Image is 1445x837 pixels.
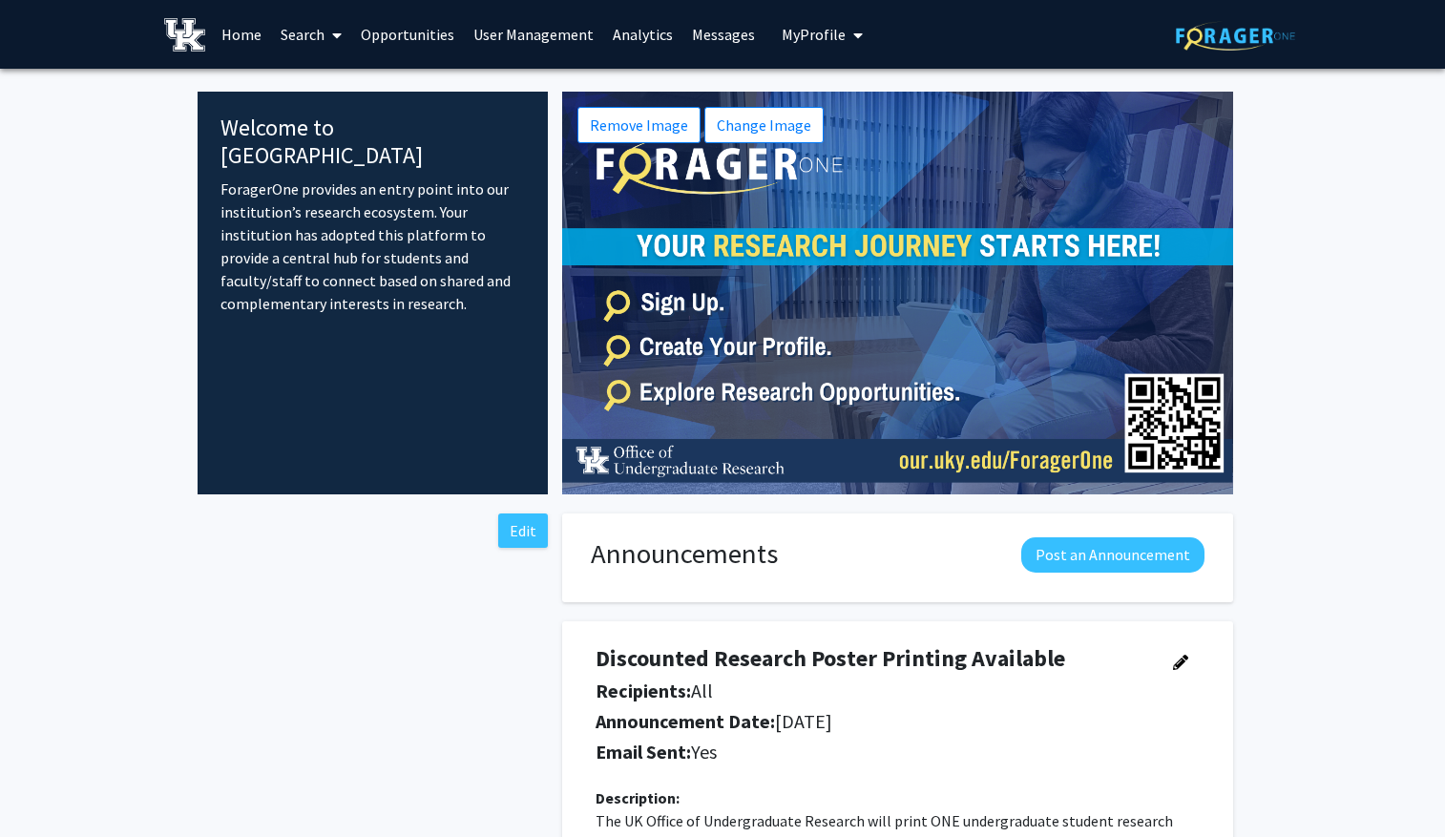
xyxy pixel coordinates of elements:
button: Edit [498,513,548,548]
div: Description: [596,786,1200,809]
iframe: Chat [14,751,81,823]
button: Remove Image [577,107,701,143]
img: ForagerOne Logo [1176,21,1295,51]
a: Messages [682,1,764,68]
h4: Welcome to [GEOGRAPHIC_DATA] [220,115,525,170]
h5: Yes [596,741,1147,764]
span: My Profile [782,25,846,44]
h4: Discounted Research Poster Printing Available [596,645,1147,673]
b: Recipients: [596,679,691,702]
a: Analytics [603,1,682,68]
a: Search [271,1,351,68]
button: Change Image [704,107,824,143]
img: University of Kentucky Logo [164,18,205,52]
h1: Announcements [591,537,778,571]
a: Home [212,1,271,68]
a: User Management [464,1,603,68]
button: Post an Announcement [1021,537,1204,573]
h5: All [596,680,1147,702]
b: Email Sent: [596,740,691,764]
a: Opportunities [351,1,464,68]
img: Cover Image [562,92,1233,494]
h5: [DATE] [596,710,1147,733]
p: ForagerOne provides an entry point into our institution’s research ecosystem. Your institution ha... [220,178,525,315]
b: Announcement Date: [596,709,775,733]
